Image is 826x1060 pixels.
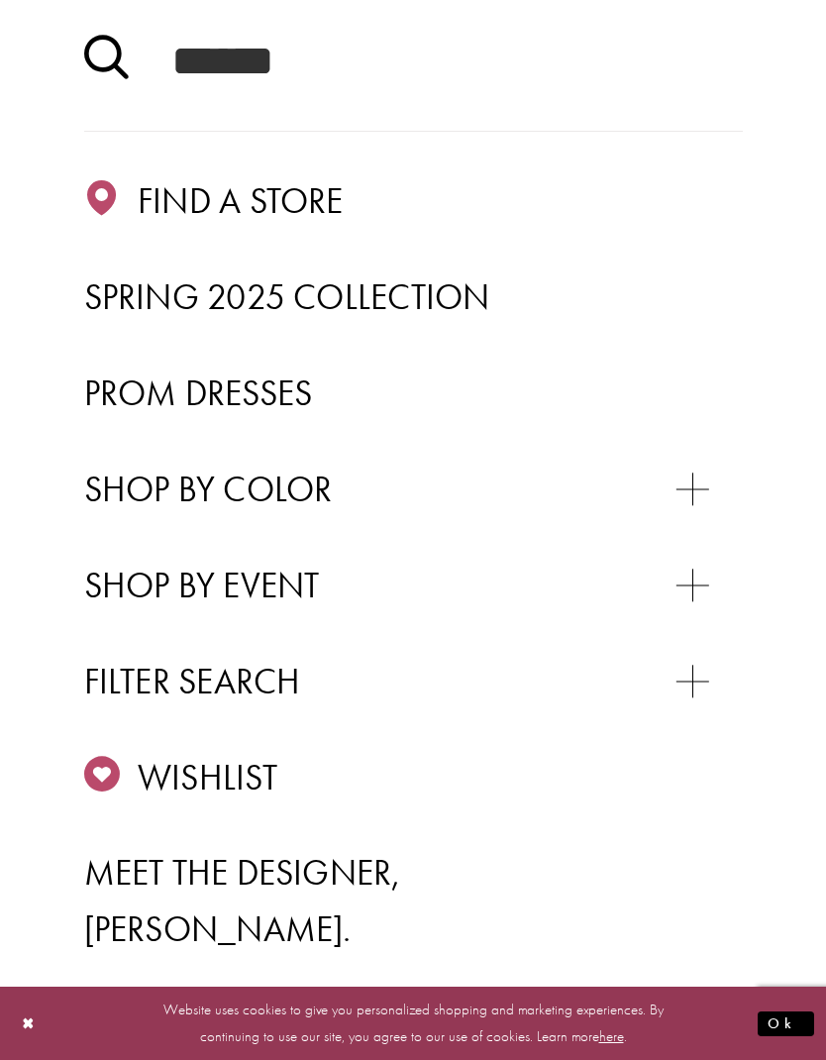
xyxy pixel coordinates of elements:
span: Meet the designer, [PERSON_NAME]. [84,850,402,952]
span: Wishlist [138,755,277,800]
button: Submit Dialog [758,1011,814,1036]
a: Spring 2025 Collection [84,269,743,326]
a: here [599,1026,624,1046]
button: Submit Search [84,26,129,96]
span: Find a store [138,178,344,224]
a: Meet the designer, [PERSON_NAME]. [84,845,743,958]
button: Close Dialog [12,1007,46,1041]
p: Website uses cookies to give you personalized shopping and marketing experiences. By continuing t... [143,997,683,1050]
span: Spring 2025 Collection [84,274,490,320]
span: Prom Dresses [84,371,313,416]
a: Prom Dresses [84,366,743,422]
a: Find a store [84,173,743,230]
a: Wishlist [84,750,743,806]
